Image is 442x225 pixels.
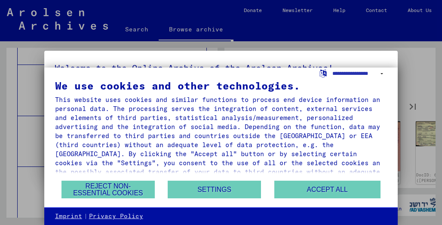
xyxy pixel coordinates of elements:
div: We use cookies and other technologies. [55,80,387,91]
h5: Welcome to the Online Archive of the Arolsen Archives! [55,61,387,75]
div: This website uses cookies and similar functions to process end device information and personal da... [55,95,387,185]
a: Privacy Policy [89,212,143,221]
a: Imprint [55,212,82,221]
button: Settings [168,181,261,198]
button: Accept all [274,181,381,198]
button: Reject non-essential cookies [61,181,154,198]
